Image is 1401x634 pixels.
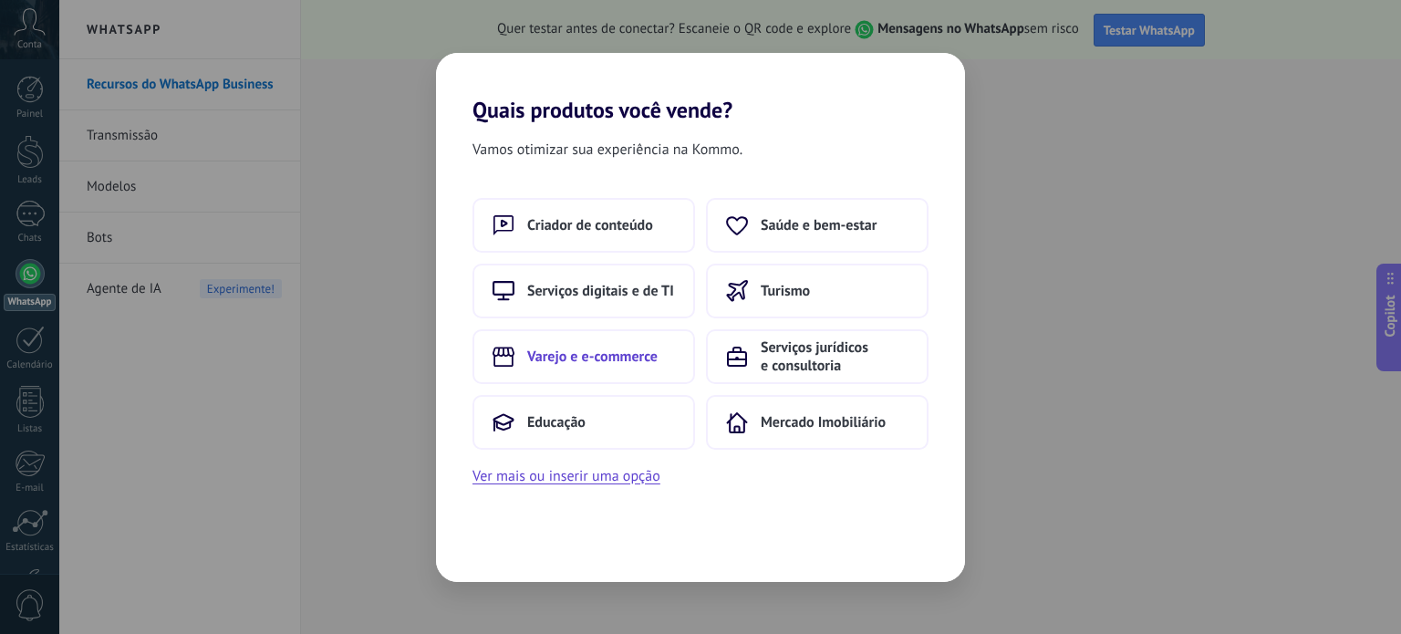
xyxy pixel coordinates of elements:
[472,198,695,253] button: Criador de conteúdo
[436,53,965,123] h2: Quais produtos você vende?
[761,413,886,431] span: Mercado Imobiliário
[527,282,674,300] span: Serviços digitais e de TI
[761,216,877,234] span: Saúde e bem-estar
[706,198,929,253] button: Saúde e bem-estar
[472,464,660,488] button: Ver mais ou inserir uma opção
[472,329,695,384] button: Varejo e e-commerce
[472,395,695,450] button: Educação
[527,216,653,234] span: Criador de conteúdo
[706,264,929,318] button: Turismo
[706,395,929,450] button: Mercado Imobiliário
[527,348,658,366] span: Varejo e e-commerce
[761,282,810,300] span: Turismo
[761,338,908,375] span: Serviços jurídicos e consultoria
[527,413,586,431] span: Educação
[472,138,742,161] span: Vamos otimizar sua experiência na Kommo.
[706,329,929,384] button: Serviços jurídicos e consultoria
[472,264,695,318] button: Serviços digitais e de TI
